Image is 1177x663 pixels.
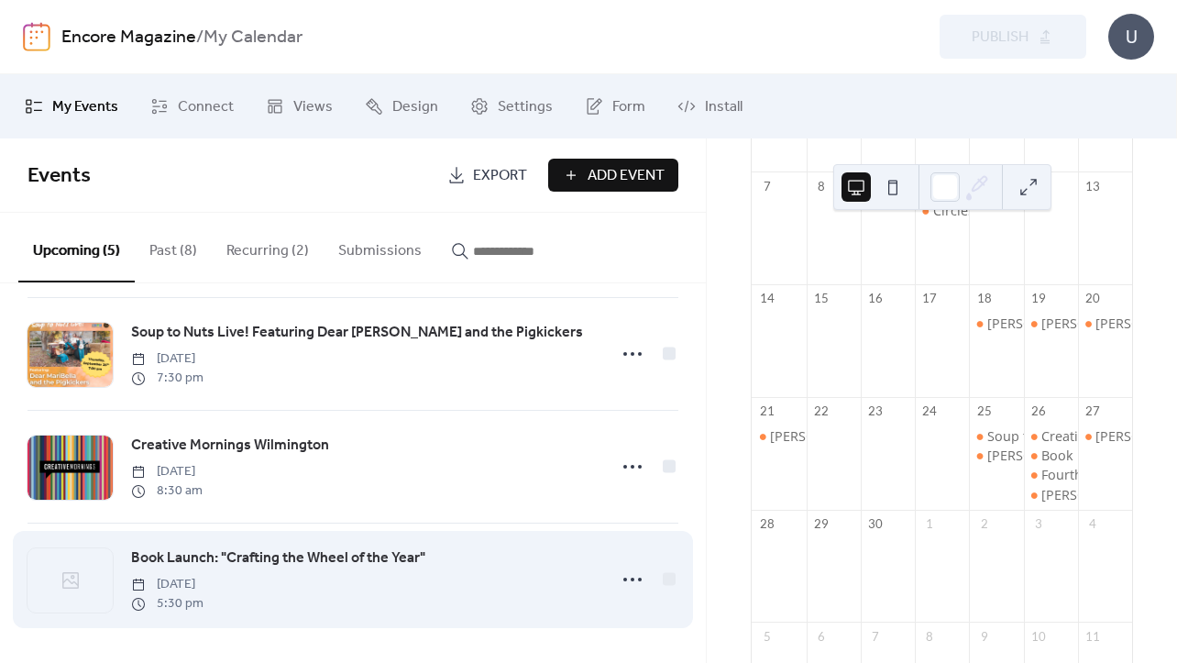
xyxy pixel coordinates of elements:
[759,291,775,307] div: 14
[867,516,884,533] div: 30
[759,178,775,194] div: 7
[813,629,830,646] div: 6
[1024,315,1078,333] div: William and Judith – a play by Cody Daigle-Orians
[1078,427,1132,446] div: William and Judith – a play by Cody Daigle-Orians
[921,629,938,646] div: 8
[933,202,1040,220] div: CircleSinging ILM
[131,434,329,458] a: Creative Mornings Wilmington
[664,82,756,131] a: Install
[196,20,203,55] b: /
[1078,315,1132,333] div: William and Judith – a play by Cody Daigle-Orians
[392,96,438,118] span: Design
[588,165,665,187] span: Add Event
[1024,486,1078,504] div: William and Judith – a play by Cody Daigle-Orians
[1024,447,1078,465] div: Book Launch: "Crafting the Wheel of the Year"
[456,82,566,131] a: Settings
[1084,403,1101,420] div: 27
[52,96,118,118] span: My Events
[252,82,346,131] a: Views
[1030,629,1047,646] div: 10
[752,427,806,446] div: William and Judith – a play by Cody Daigle-Orians
[11,82,132,131] a: My Events
[131,369,203,388] span: 7:30 pm
[18,213,135,282] button: Upcoming (5)
[131,547,425,570] a: Book Launch: "Crafting the Wheel of the Year"
[61,20,196,55] a: Encore Magazine
[27,156,91,196] span: Events
[293,96,333,118] span: Views
[612,96,645,118] span: Form
[324,213,436,281] button: Submissions
[813,291,830,307] div: 15
[548,159,678,192] button: Add Event
[131,481,203,501] span: 8:30 am
[969,427,1023,446] div: Soup to Nuts Live! Featuring Dear MariBella and the Pigkickers
[131,322,583,344] span: Soup to Nuts Live! Featuring Dear [PERSON_NAME] and the Pigkickers
[1084,178,1101,194] div: 13
[137,82,247,131] a: Connect
[1030,403,1047,420] div: 26
[969,447,1023,465] div: William and Judith – a play by Cody Daigle-Orians
[867,629,884,646] div: 7
[915,202,969,220] div: CircleSinging ILM
[921,403,938,420] div: 24
[975,403,992,420] div: 25
[975,516,992,533] div: 2
[1024,466,1078,484] div: Fourth Friday Gallery Walk
[759,403,775,420] div: 21
[131,349,203,369] span: [DATE]
[212,213,324,281] button: Recurring (2)
[813,403,830,420] div: 22
[921,516,938,533] div: 1
[867,291,884,307] div: 16
[351,82,452,131] a: Design
[1108,14,1154,60] div: U
[131,462,203,481] span: [DATE]
[975,629,992,646] div: 9
[1030,291,1047,307] div: 19
[759,516,775,533] div: 28
[434,159,541,192] a: Export
[131,321,583,345] a: Soup to Nuts Live! Featuring Dear [PERSON_NAME] and the Pigkickers
[969,315,1023,333] div: William and Judith – a play by Cody Daigle-Orians
[813,516,830,533] div: 29
[23,22,50,51] img: logo
[131,575,203,594] span: [DATE]
[1084,516,1101,533] div: 4
[921,291,938,307] div: 17
[1084,291,1101,307] div: 20
[975,291,992,307] div: 18
[178,96,234,118] span: Connect
[759,629,775,646] div: 5
[1084,629,1101,646] div: 11
[1030,516,1047,533] div: 3
[131,547,425,569] span: Book Launch: "Crafting the Wheel of the Year"
[867,403,884,420] div: 23
[131,594,203,613] span: 5:30 pm
[1024,427,1078,446] div: Creative Mornings Wilmington
[135,213,212,281] button: Past (8)
[571,82,659,131] a: Form
[498,96,553,118] span: Settings
[203,20,302,55] b: My Calendar
[705,96,742,118] span: Install
[813,178,830,194] div: 8
[473,165,527,187] span: Export
[131,435,329,457] span: Creative Mornings Wilmington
